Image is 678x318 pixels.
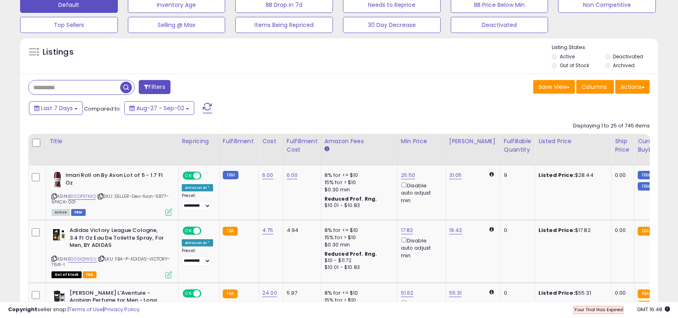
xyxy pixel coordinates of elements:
div: $0.30 min [325,186,391,193]
a: 24.00 [262,289,277,297]
small: Amazon Fees. [325,146,329,153]
div: $0.30 min [325,241,391,248]
div: 8% for <= $10 [325,172,391,179]
div: $10.01 - $10.83 [325,264,391,271]
div: 0.00 [615,227,628,234]
b: Listed Price: [538,171,575,179]
span: Aug-27 - Sep-02 [136,104,184,112]
small: FBM [638,171,653,179]
div: $10.01 - $10.83 [325,202,391,209]
b: Listed Price: [538,289,575,297]
small: FBA [638,227,653,236]
div: 5.97 [287,289,315,297]
b: Adidas Victory League Cologne, 3.4 Fl Oz Eau De Toilette Spray, For Men, BY ADIDAS [70,227,167,251]
div: $17.82 [538,227,605,234]
a: 31.05 [449,171,462,179]
span: Columns [581,83,607,91]
button: Selling @ Max [128,17,226,33]
div: Min Price [401,137,442,146]
div: 15% for > $10 [325,179,391,186]
span: FBA [83,271,97,278]
div: $28.44 [538,172,605,179]
label: Deactivated [613,53,643,60]
span: All listings that are currently out of stock and unavailable for purchase on Amazon [51,271,82,278]
a: 51.62 [401,289,414,297]
div: Amazon AI * [182,184,213,191]
div: 4.94 [287,227,315,234]
a: Terms of Use [69,306,103,313]
label: Active [560,53,575,60]
div: $10 - $11.72 [325,257,391,264]
a: 6.00 [287,171,298,179]
div: Cost [262,137,280,146]
span: All listings currently available for purchase on Amazon [51,209,70,216]
span: ON [183,228,193,234]
div: 0.00 [615,172,628,179]
button: 30 Day Decrease [343,17,441,33]
span: | SKU: SELLER-Deo-Avon-5877-5PACK-001 [51,193,169,205]
img: 51XrraXllnL._SL40_.jpg [51,227,68,243]
small: FBA [638,289,653,298]
b: Listed Price: [538,226,575,234]
button: Save View [533,80,575,94]
button: Columns [576,80,614,94]
div: 8% for <= $10 [325,289,391,297]
div: $55.31 [538,289,605,297]
span: 2025-09-10 16:48 GMT [637,306,670,313]
div: [PERSON_NAME] [449,137,497,146]
span: OFF [200,172,213,179]
div: Repricing [182,137,216,146]
span: OFF [200,228,213,234]
span: ON [183,172,193,179]
span: Compared to: [84,105,121,113]
a: B00DPX7NIQ [68,193,96,200]
label: Archived [613,62,635,69]
small: FBM [638,182,653,191]
h5: Listings [43,47,74,58]
a: 4.75 [262,226,273,234]
div: Listed Price [538,137,608,146]
a: Privacy Policy [104,306,140,313]
span: Last 7 Days [41,104,73,112]
img: 31SwjuetxlL._SL40_.jpg [51,172,64,188]
div: Title [49,137,175,146]
a: B005IQ1WSU [68,256,97,263]
a: 55.31 [449,289,462,297]
div: 0.00 [615,289,628,297]
a: 17.82 [401,226,413,234]
span: FBM [71,209,86,216]
p: Listing States: [552,44,657,51]
b: Reduced Prof. Rng. [325,250,377,257]
div: Disable auto adjust min [401,236,440,259]
button: Deactivated [451,17,549,33]
button: Actions [615,80,650,94]
div: Disable auto adjust min [401,181,440,204]
div: Displaying 1 to 25 of 745 items [573,122,650,130]
div: 0 [504,227,529,234]
span: | SKU: FBA-P-ADIDAS-VICTORY-7641-1 [51,256,171,268]
small: FBA [223,289,238,298]
b: Reduced Prof. Rng. [325,195,377,202]
div: Preset: [182,193,213,211]
div: Amazon Fees [325,137,394,146]
div: 0 [504,289,529,297]
div: ASIN: [51,227,172,277]
label: Out of Stock [560,62,589,69]
div: Fulfillable Quantity [504,137,532,154]
span: ON [183,290,193,297]
button: Items Being Repriced [235,17,333,33]
button: Last 7 Days [29,101,83,115]
div: ASIN: [51,172,172,215]
a: 25.50 [401,171,415,179]
span: Your Trial Has Expired [574,306,623,313]
strong: Copyright [8,306,37,313]
div: Fulfillment Cost [287,137,318,154]
div: Fulfillment [223,137,255,146]
div: 9 [504,172,529,179]
span: OFF [200,290,213,297]
b: Imari Roll on By Avon Lot of 5 - 1.7 Fl Oz [66,172,163,189]
img: 31+Iw+5g73L._SL40_.jpg [51,289,68,306]
div: Amazon AI * [182,239,213,246]
a: 19.42 [449,226,462,234]
button: Filters [139,80,170,94]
